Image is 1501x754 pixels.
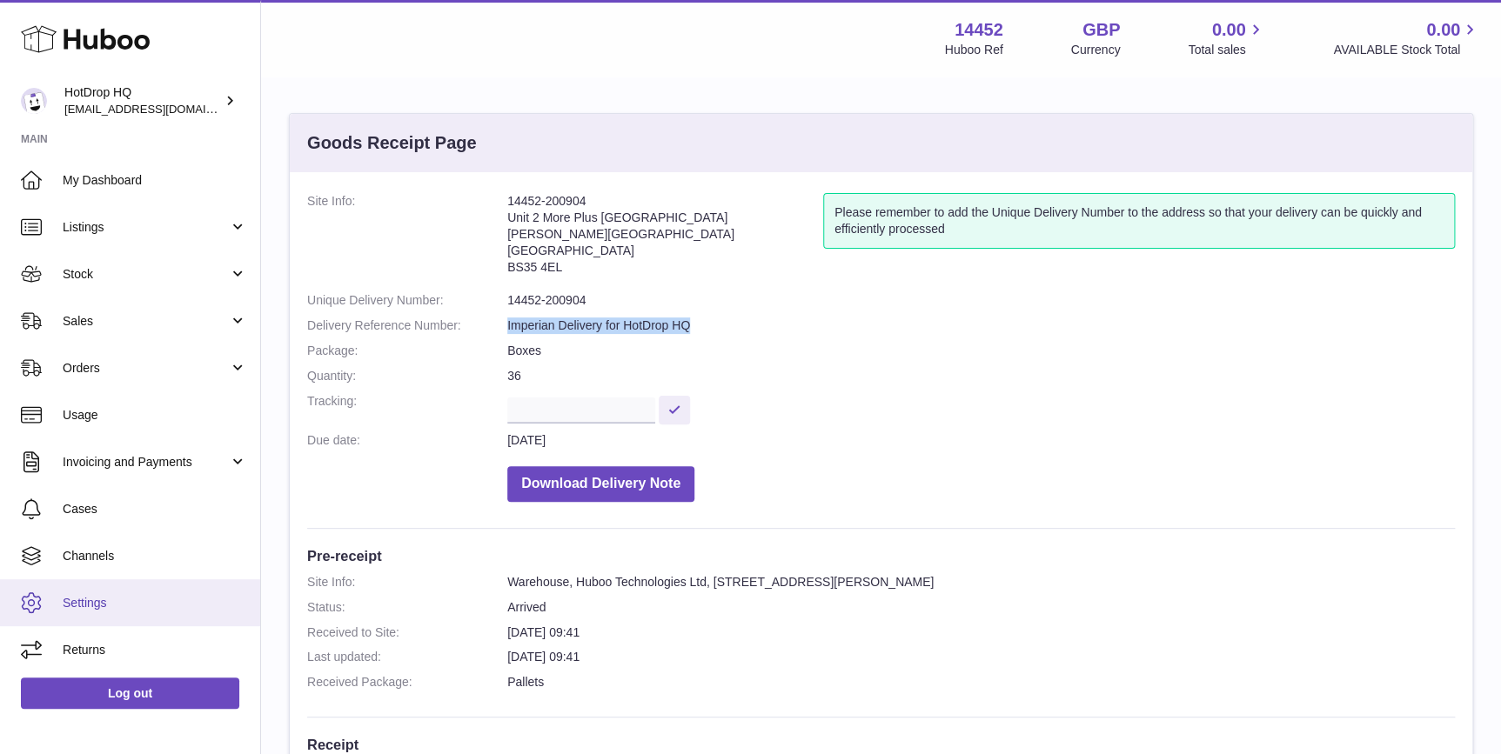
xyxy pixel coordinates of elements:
[63,172,247,189] span: My Dashboard
[507,674,1455,691] dd: Pallets
[1071,42,1121,58] div: Currency
[1333,42,1480,58] span: AVAILABLE Stock Total
[307,292,507,309] dt: Unique Delivery Number:
[307,193,507,284] dt: Site Info:
[307,131,477,155] h3: Goods Receipt Page
[307,317,507,334] dt: Delivery Reference Number:
[64,84,221,117] div: HotDrop HQ
[307,432,507,449] dt: Due date:
[63,501,247,517] span: Cases
[507,649,1455,665] dd: [DATE] 09:41
[307,649,507,665] dt: Last updated:
[307,546,1455,565] h3: Pre-receipt
[307,624,507,641] dt: Received to Site:
[63,360,229,377] span: Orders
[507,317,1455,334] dd: Imperian Delivery for HotDrop HQ
[507,624,1455,641] dd: [DATE] 09:41
[507,193,823,284] address: 14452-200904 Unit 2 More Plus [GEOGRAPHIC_DATA] [PERSON_NAME][GEOGRAPHIC_DATA] [GEOGRAPHIC_DATA] ...
[307,674,507,691] dt: Received Package:
[63,642,247,658] span: Returns
[63,454,229,470] span: Invoicing and Payments
[63,219,229,236] span: Listings
[1426,18,1460,42] span: 0.00
[63,548,247,564] span: Channels
[63,407,247,424] span: Usage
[1188,18,1265,58] a: 0.00 Total sales
[507,574,1455,591] dd: Warehouse, Huboo Technologies Ltd, [STREET_ADDRESS][PERSON_NAME]
[1333,18,1480,58] a: 0.00 AVAILABLE Stock Total
[63,595,247,611] span: Settings
[1082,18,1120,42] strong: GBP
[507,343,1455,359] dd: Boxes
[507,368,1455,384] dd: 36
[507,599,1455,616] dd: Arrived
[507,466,694,502] button: Download Delivery Note
[307,368,507,384] dt: Quantity:
[307,343,507,359] dt: Package:
[307,574,507,591] dt: Site Info:
[64,102,256,116] span: [EMAIL_ADDRESS][DOMAIN_NAME]
[955,18,1003,42] strong: 14452
[307,735,1455,754] h3: Receipt
[1212,18,1246,42] span: 0.00
[307,393,507,424] dt: Tracking:
[63,266,229,283] span: Stock
[63,313,229,330] span: Sales
[507,432,1455,449] dd: [DATE]
[1188,42,1265,58] span: Total sales
[823,193,1455,249] div: Please remember to add the Unique Delivery Number to the address so that your delivery can be qui...
[21,88,47,114] img: internalAdmin-14452@internal.huboo.com
[507,292,1455,309] dd: 14452-200904
[21,677,239,709] a: Log out
[945,42,1003,58] div: Huboo Ref
[307,599,507,616] dt: Status:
